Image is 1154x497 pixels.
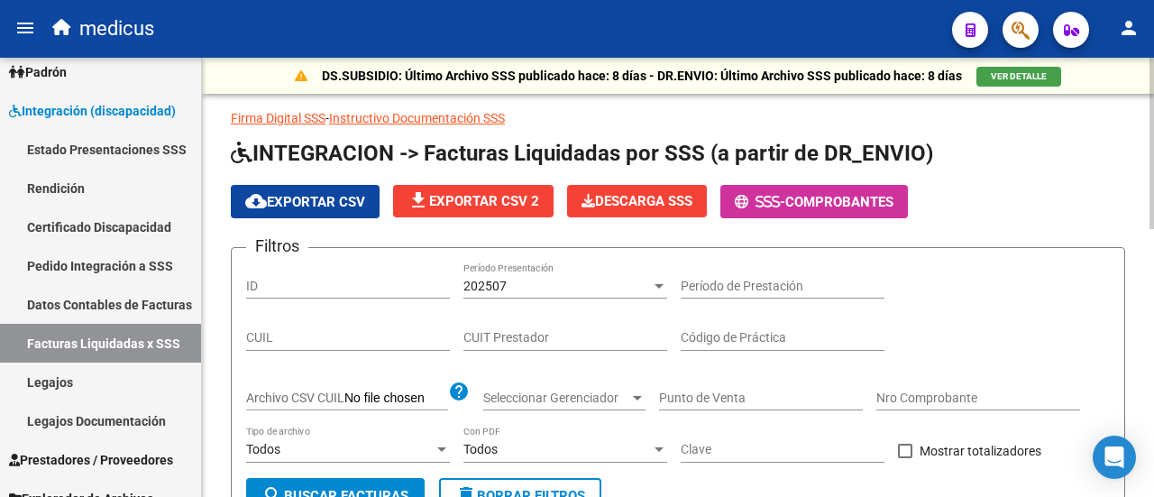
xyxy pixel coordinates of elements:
span: Padrón [9,62,67,82]
button: Exportar CSV [231,185,380,218]
app-download-masive: Descarga masiva de comprobantes (adjuntos) [567,185,707,218]
p: - [231,108,1125,128]
h3: Filtros [246,234,308,259]
span: medicus [79,9,154,49]
a: Firma Digital SSS [231,111,325,125]
span: Descarga SSS [582,193,692,209]
span: Todos [246,442,280,456]
button: Exportar CSV 2 [393,185,554,217]
mat-icon: person [1118,17,1140,39]
span: Prestadores / Proveedores [9,450,173,470]
span: Todos [463,442,498,456]
mat-icon: cloud_download [245,190,267,212]
a: Instructivo Documentación SSS [329,111,505,125]
span: Integración (discapacidad) [9,101,176,121]
button: -Comprobantes [720,185,908,218]
span: - [735,194,785,210]
button: VER DETALLE [976,67,1061,87]
span: Archivo CSV CUIL [246,391,344,405]
p: DS.SUBSIDIO: Último Archivo SSS publicado hace: 8 días - DR.ENVIO: Último Archivo SSS publicado h... [322,66,962,86]
span: Exportar CSV 2 [408,193,539,209]
span: 202507 [463,279,507,293]
mat-icon: help [448,381,470,402]
input: Archivo CSV CUIL [344,391,448,407]
span: Comprobantes [785,194,893,210]
span: Exportar CSV [245,194,365,210]
div: Open Intercom Messenger [1093,436,1136,479]
span: VER DETALLE [991,71,1047,81]
mat-icon: file_download [408,189,429,211]
span: Seleccionar Gerenciador [483,391,629,406]
mat-icon: menu [14,17,36,39]
span: Mostrar totalizadores [920,440,1041,462]
span: INTEGRACION -> Facturas Liquidadas por SSS (a partir de DR_ENVIO) [231,141,933,166]
button: Descarga SSS [567,185,707,217]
